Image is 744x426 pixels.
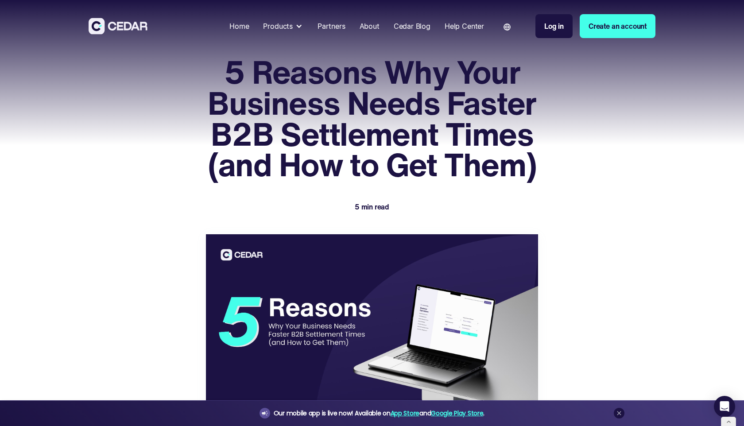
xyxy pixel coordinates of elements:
[360,21,380,31] div: About
[580,14,655,38] a: Create an account
[394,21,430,31] div: Cedar Blog
[356,16,383,36] a: About
[431,409,483,418] a: Google Play Store
[445,21,484,31] div: Help Center
[544,21,564,31] div: Log in
[229,21,249,31] div: Home
[391,409,419,418] a: App Store
[206,57,538,180] h1: 5 Reasons Why Your Business Needs Faster B2B Settlement Times (and How to Get Them)
[355,201,389,212] div: 5 min read
[504,23,511,31] img: world icon
[263,21,293,31] div: Products
[226,16,252,36] a: Home
[714,396,735,417] div: Open Intercom Messenger
[260,17,307,35] div: Products
[441,16,488,36] a: Help Center
[261,410,268,417] img: announcement
[274,408,484,419] div: Our mobile app is live now! Available on and .
[535,14,573,38] a: Log in
[314,16,349,36] a: Partners
[390,16,434,36] a: Cedar Blog
[318,21,345,31] div: Partners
